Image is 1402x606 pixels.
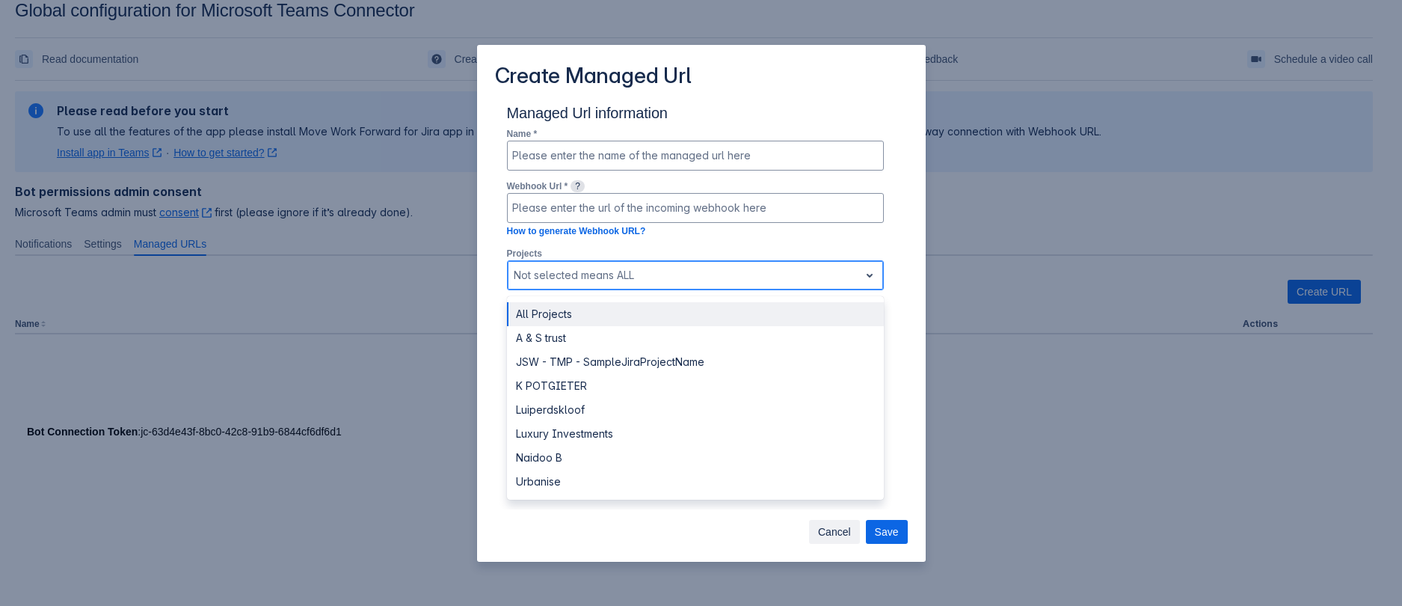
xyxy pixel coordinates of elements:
button: Save [866,520,908,544]
div: Luxury Investments [507,422,884,446]
h3: Create Managed Url [495,63,692,92]
div: Naidoo B [507,446,884,470]
div: Urbanise [507,470,884,494]
h3: Managed Url information [507,104,896,126]
span: Save [875,520,899,544]
span: open [861,266,879,284]
button: Cancel [809,520,860,544]
div: Luiperdskloof [507,398,884,422]
div: All Projects [507,302,884,326]
span: Cancel [818,520,851,544]
span: Projects [507,248,542,259]
a: ? [571,180,585,192]
input: Please enter the name of the managed url here [508,142,883,169]
div: A & S trust [507,326,884,350]
div: JSW - TMP - SampleJiraProjectName [507,350,884,374]
div: K POTGIETER [507,374,884,398]
span: Webhook Url * [507,181,568,192]
span: ? [571,180,585,192]
a: How to generate Webhook URL? [507,226,646,236]
input: Please enter the url of the incoming webhook here [508,195,883,221]
span: Name * [507,129,538,139]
